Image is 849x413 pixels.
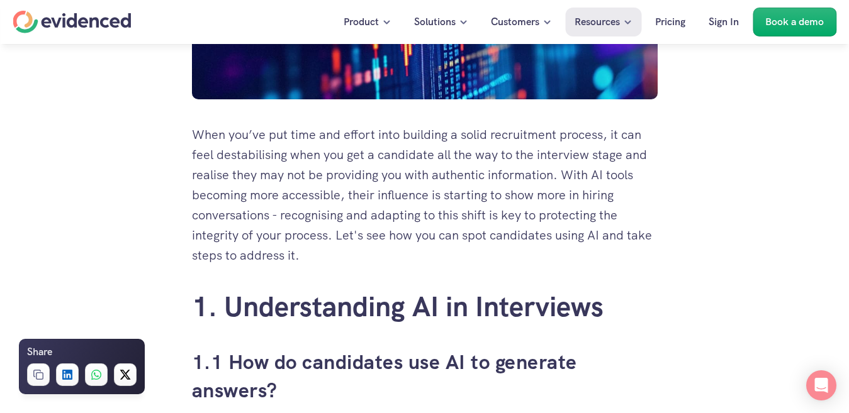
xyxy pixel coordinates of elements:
[414,14,456,30] p: Solutions
[192,349,583,404] a: 1.1 How do candidates use AI to generate answers?
[344,14,379,30] p: Product
[192,124,658,265] p: When you’ve put time and effort into building a solid recruitment process, it can feel destabilis...
[646,8,695,36] a: Pricing
[491,14,539,30] p: Customers
[709,14,739,30] p: Sign In
[699,8,748,36] a: Sign In
[27,344,52,360] h6: Share
[575,14,620,30] p: Resources
[765,14,824,30] p: Book a demo
[13,11,131,33] a: Home
[192,289,604,324] a: 1. Understanding AI in Interviews
[753,8,836,36] a: Book a demo
[655,14,685,30] p: Pricing
[806,370,836,400] div: Open Intercom Messenger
